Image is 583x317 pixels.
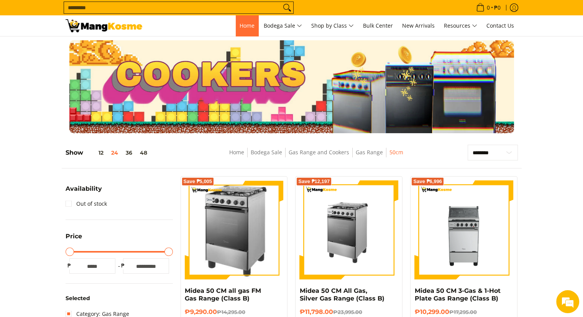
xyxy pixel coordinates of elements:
[66,19,142,32] img: Gas Cookers &amp; Rangehood l Mang Kosme: Home Appliances Warehouse Sale
[217,309,245,315] del: ₱14,295.00
[486,5,491,10] span: 0
[184,179,212,184] span: Save ₱5,005
[333,309,362,315] del: ₱23,995.00
[363,22,393,29] span: Bulk Center
[240,22,255,29] span: Home
[414,180,513,279] img: midea-50cm-3-gas-and-1-hotplate-gas-burner-moonstone-black-full-front-view-mang-kosme
[298,179,330,184] span: Save ₱12,197
[66,149,151,157] h5: Show
[185,287,261,302] a: Midea 50 CM all gas FM Gas Range (Class B)
[307,15,358,36] a: Shop by Class
[311,21,354,31] span: Shop by Class
[83,150,107,156] button: 12
[299,308,398,316] h6: ₱11,798.00
[402,22,435,29] span: New Arrivals
[260,15,306,36] a: Bodega Sale
[440,15,481,36] a: Resources
[229,149,244,156] a: Home
[483,15,518,36] a: Contact Us
[251,149,282,156] a: Bodega Sale
[359,15,397,36] a: Bulk Center
[107,150,122,156] button: 24
[4,210,146,236] textarea: Type your message and click 'Submit'
[413,179,442,184] span: Save ₱6,996
[185,308,284,316] h6: ₱9,290.00
[184,148,448,165] nav: Breadcrumbs
[136,150,151,156] button: 48
[66,295,173,302] h6: Selected
[66,233,82,239] span: Price
[414,287,500,302] a: Midea 50 CM 3-Gas & 1-Hot Plate Gas Range (Class B)
[264,21,302,31] span: Bodega Sale
[289,149,349,156] a: Gas Range and Cookers
[40,43,129,53] div: Leave a message
[66,198,107,210] a: Out of stock
[414,308,513,316] h6: ₱10,299.00
[299,287,384,302] a: Midea 50 CM All Gas, Silver Gas Range (Class B)
[112,236,139,247] em: Submit
[389,148,403,157] span: 50cm
[122,150,136,156] button: 36
[398,15,438,36] a: New Arrivals
[196,180,272,279] img: midea-50cm-4-burner-gas-range-silver-left-side-view-mang-kosme
[486,22,514,29] span: Contact Us
[299,180,398,279] img: Midea 50 CM All Gas, Silver Gas Range (Class B)
[474,3,503,12] span: •
[236,15,258,36] a: Home
[444,21,477,31] span: Resources
[66,233,82,245] summary: Open
[449,309,476,315] del: ₱17,295.00
[119,262,127,269] span: ₱
[66,186,102,198] summary: Open
[493,5,502,10] span: ₱0
[66,262,73,269] span: ₱
[150,15,518,36] nav: Main Menu
[356,149,383,156] a: Gas Range
[66,186,102,192] span: Availability
[16,97,134,174] span: We are offline. Please leave us a message.
[126,4,144,22] div: Minimize live chat window
[281,2,293,13] button: Search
